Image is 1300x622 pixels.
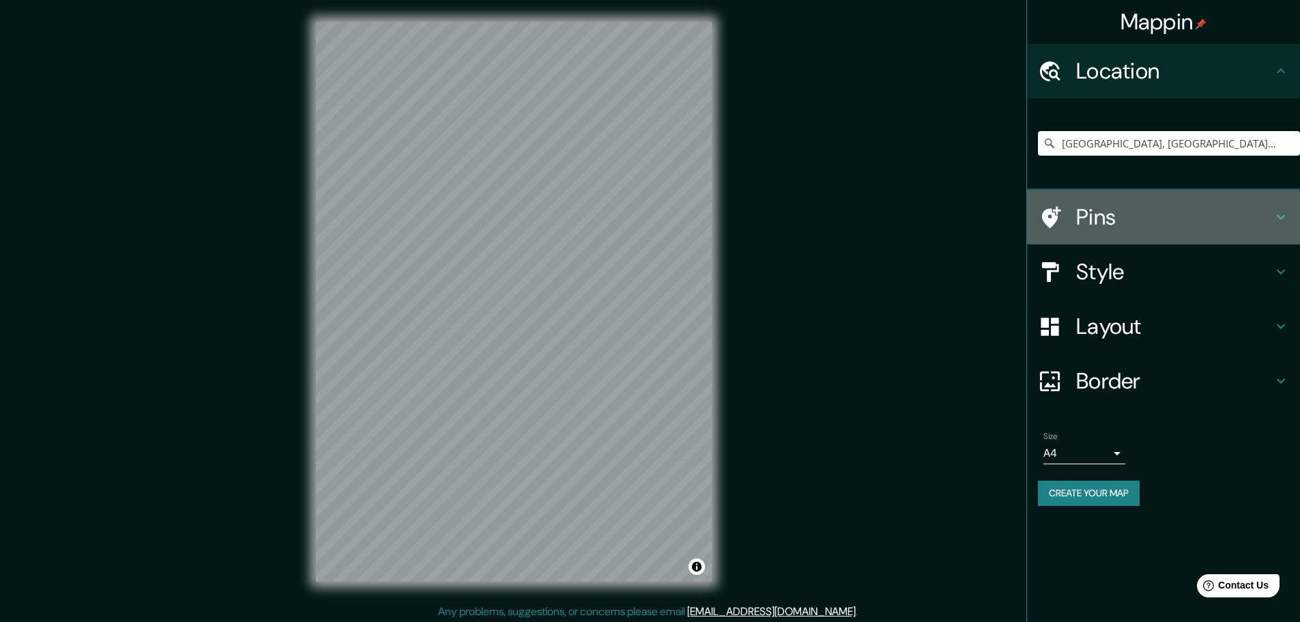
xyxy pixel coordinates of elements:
[1076,367,1273,395] h4: Border
[1038,481,1140,506] button: Create your map
[860,604,863,620] div: .
[1027,44,1300,98] div: Location
[1121,8,1207,36] h4: Mappin
[1043,442,1125,464] div: A4
[438,604,858,620] p: Any problems, suggestions, or concerns please email .
[1076,57,1273,85] h4: Location
[1179,569,1285,607] iframe: Help widget launcher
[1043,431,1058,442] label: Size
[1076,258,1273,285] h4: Style
[689,559,705,575] button: Toggle attribution
[687,604,856,619] a: [EMAIL_ADDRESS][DOMAIN_NAME]
[1027,190,1300,244] div: Pins
[316,22,712,582] canvas: Map
[1038,131,1300,156] input: Pick your city or area
[1027,244,1300,299] div: Style
[1196,18,1207,29] img: pin-icon.png
[1076,203,1273,231] h4: Pins
[1027,354,1300,408] div: Border
[1076,313,1273,340] h4: Layout
[858,604,860,620] div: .
[1027,299,1300,354] div: Layout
